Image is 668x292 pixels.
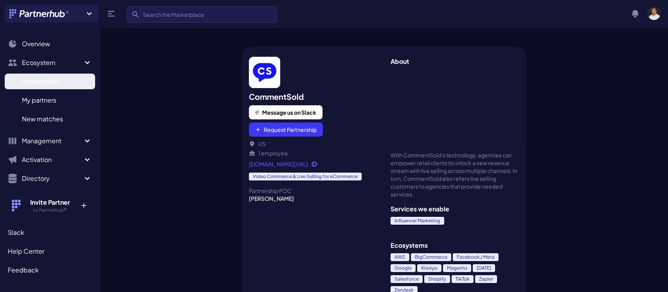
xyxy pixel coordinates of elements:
[475,275,497,283] span: Zapier
[424,275,450,283] span: Shopify
[25,207,75,213] h5: to Partnerhub®
[8,228,24,237] span: Slack
[443,264,471,272] span: Magento
[8,265,39,275] span: Feedback
[249,140,378,148] li: US
[9,9,69,18] img: Partnerhub® Logo
[648,7,660,20] img: user photo
[391,253,409,261] span: AWS
[391,217,444,225] span: Influencer Marketing
[249,123,323,137] button: Request Partnership
[249,187,378,195] div: Partnership POC
[391,57,520,66] h3: About
[5,243,95,259] a: Help Center
[22,77,59,86] span: Marketplace
[417,264,441,272] span: Klaviyo
[453,253,499,261] span: Facebook / Meta
[8,247,44,256] span: Help Center
[5,262,95,278] a: Feedback
[391,151,520,198] span: With CommentSold's technology, agencies can empower retail clients to unlock a new revenue stream...
[5,191,95,220] button: Invite Partner to Partnerhub® +
[5,111,95,127] a: New matches
[5,133,95,149] button: Management
[391,204,520,214] h3: Services we enable
[5,74,95,89] a: Marketplace
[249,91,378,102] h2: CommentSold
[262,108,316,116] span: Message us on Slack
[5,171,95,186] button: Directory
[22,39,50,49] span: Overview
[22,155,83,164] span: Activation
[249,173,362,180] span: Video Commerce & Live Selling for eCommerce
[391,275,423,283] span: Salesforce
[5,92,95,108] a: My partners
[22,174,83,183] span: Directory
[75,198,92,210] p: +
[127,6,277,23] input: Search the Marketplace
[5,36,95,52] a: Overview
[22,114,63,124] span: New matches
[22,136,83,146] span: Management
[249,149,378,157] li: 1 employee
[22,96,56,105] span: My partners
[249,160,378,168] a: [DOMAIN_NAME][URL]
[5,225,95,240] a: Slack
[452,275,474,283] span: TikTok
[391,241,520,250] h3: Ecosystems
[473,264,495,272] span: [DATE]
[5,152,95,168] button: Activation
[391,264,416,272] span: Google
[25,198,75,207] h4: Invite Partner
[249,105,322,119] button: Message us on Slack
[249,195,378,202] div: [PERSON_NAME]
[411,253,451,261] span: BigCommerce
[249,57,280,88] img: CommentSold
[22,58,83,67] span: Ecosystem
[5,55,95,70] button: Ecosystem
